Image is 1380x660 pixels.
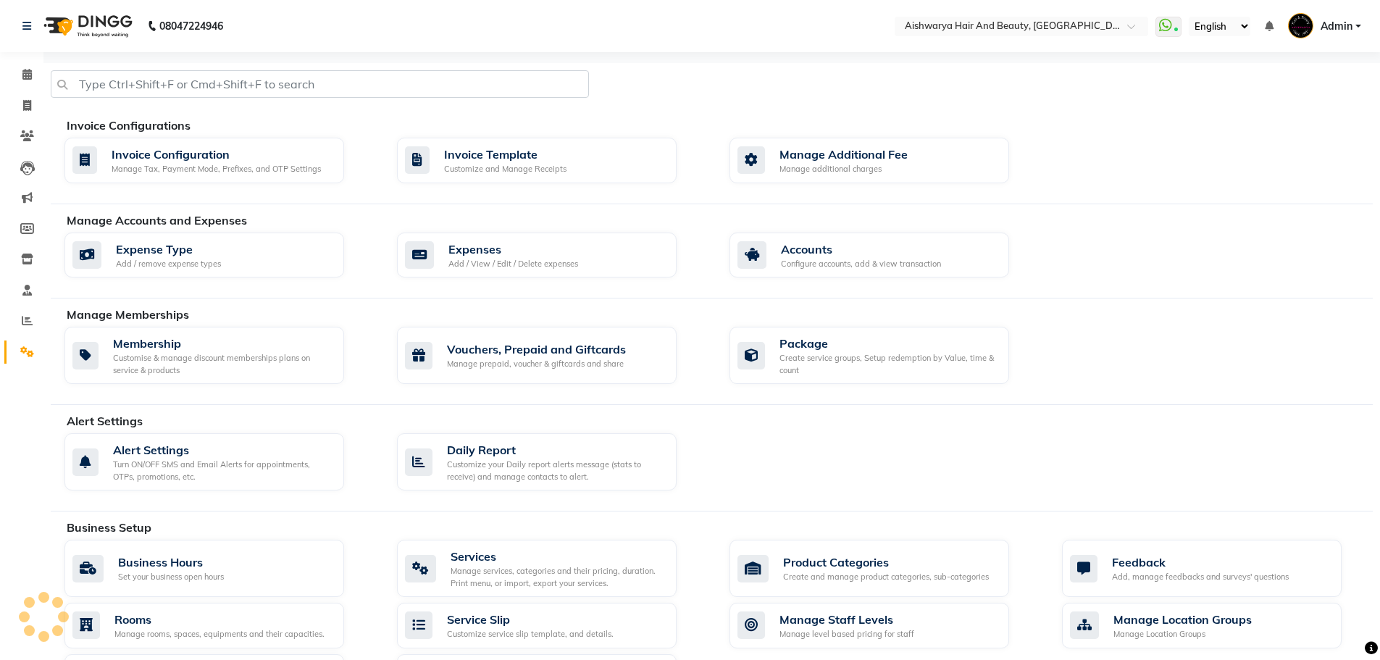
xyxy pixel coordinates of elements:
div: Add / View / Edit / Delete expenses [448,258,578,270]
div: Manage Location Groups [1113,611,1252,628]
img: Admin [1288,13,1313,38]
div: Package [779,335,998,352]
div: Manage Location Groups [1113,628,1252,640]
div: Customise & manage discount memberships plans on service & products [113,352,333,376]
span: Admin [1321,19,1352,34]
a: MembershipCustomise & manage discount memberships plans on service & products [64,327,375,384]
div: Manage additional charges [779,163,908,175]
div: Vouchers, Prepaid and Giftcards [447,341,626,358]
div: Create service groups, Setup redemption by Value, time & count [779,352,998,376]
div: Invoice Configuration [112,146,321,163]
a: Vouchers, Prepaid and GiftcardsManage prepaid, voucher & giftcards and share [397,327,708,384]
div: Turn ON/OFF SMS and Email Alerts for appointments, OTPs, promotions, etc. [113,459,333,483]
div: Configure accounts, add & view transaction [781,258,941,270]
div: Business Hours [118,554,224,571]
div: Manage rooms, spaces, equipments and their capacities. [114,628,325,640]
div: Membership [113,335,333,352]
a: Manage Location GroupsManage Location Groups [1062,603,1373,648]
div: Manage Staff Levels [779,611,914,628]
div: Customize your Daily report alerts message (stats to receive) and manage contacts to alert. [447,459,665,483]
div: Customize and Manage Receipts [444,163,566,175]
a: ExpensesAdd / View / Edit / Delete expenses [397,233,708,278]
div: Add / remove expense types [116,258,221,270]
a: Invoice ConfigurationManage Tax, Payment Mode, Prefixes, and OTP Settings [64,138,375,183]
img: logo [37,6,136,46]
div: Rooms [114,611,325,628]
a: Product CategoriesCreate and manage product categories, sub-categories [729,540,1040,597]
div: Alert Settings [113,441,333,459]
a: ServicesManage services, categories and their pricing, duration. Print menu, or import, export yo... [397,540,708,597]
a: Service SlipCustomize service slip template, and details. [397,603,708,648]
div: Add, manage feedbacks and surveys' questions [1112,571,1289,583]
a: Daily ReportCustomize your Daily report alerts message (stats to receive) and manage contacts to ... [397,433,708,490]
a: RoomsManage rooms, spaces, equipments and their capacities. [64,603,375,648]
div: Set your business open hours [118,571,224,583]
div: Accounts [781,241,941,258]
div: Product Categories [783,554,989,571]
a: Expense TypeAdd / remove expense types [64,233,375,278]
a: Manage Additional FeeManage additional charges [729,138,1040,183]
div: Customize service slip template, and details. [447,628,614,640]
div: Manage services, categories and their pricing, duration. Print menu, or import, export your servi... [451,565,665,589]
div: Invoice Template [444,146,566,163]
div: Expense Type [116,241,221,258]
div: Expenses [448,241,578,258]
a: FeedbackAdd, manage feedbacks and surveys' questions [1062,540,1373,597]
div: Feedback [1112,554,1289,571]
div: Manage Tax, Payment Mode, Prefixes, and OTP Settings [112,163,321,175]
a: Business HoursSet your business open hours [64,540,375,597]
a: Invoice TemplateCustomize and Manage Receipts [397,138,708,183]
a: AccountsConfigure accounts, add & view transaction [729,233,1040,278]
div: Manage level based pricing for staff [779,628,914,640]
div: Services [451,548,665,565]
div: Manage Additional Fee [779,146,908,163]
a: PackageCreate service groups, Setup redemption by Value, time & count [729,327,1040,384]
div: Service Slip [447,611,614,628]
a: Alert SettingsTurn ON/OFF SMS and Email Alerts for appointments, OTPs, promotions, etc. [64,433,375,490]
input: Type Ctrl+Shift+F or Cmd+Shift+F to search [51,70,589,98]
div: Create and manage product categories, sub-categories [783,571,989,583]
a: Manage Staff LevelsManage level based pricing for staff [729,603,1040,648]
div: Manage prepaid, voucher & giftcards and share [447,358,626,370]
div: Daily Report [447,441,665,459]
b: 08047224946 [159,6,223,46]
